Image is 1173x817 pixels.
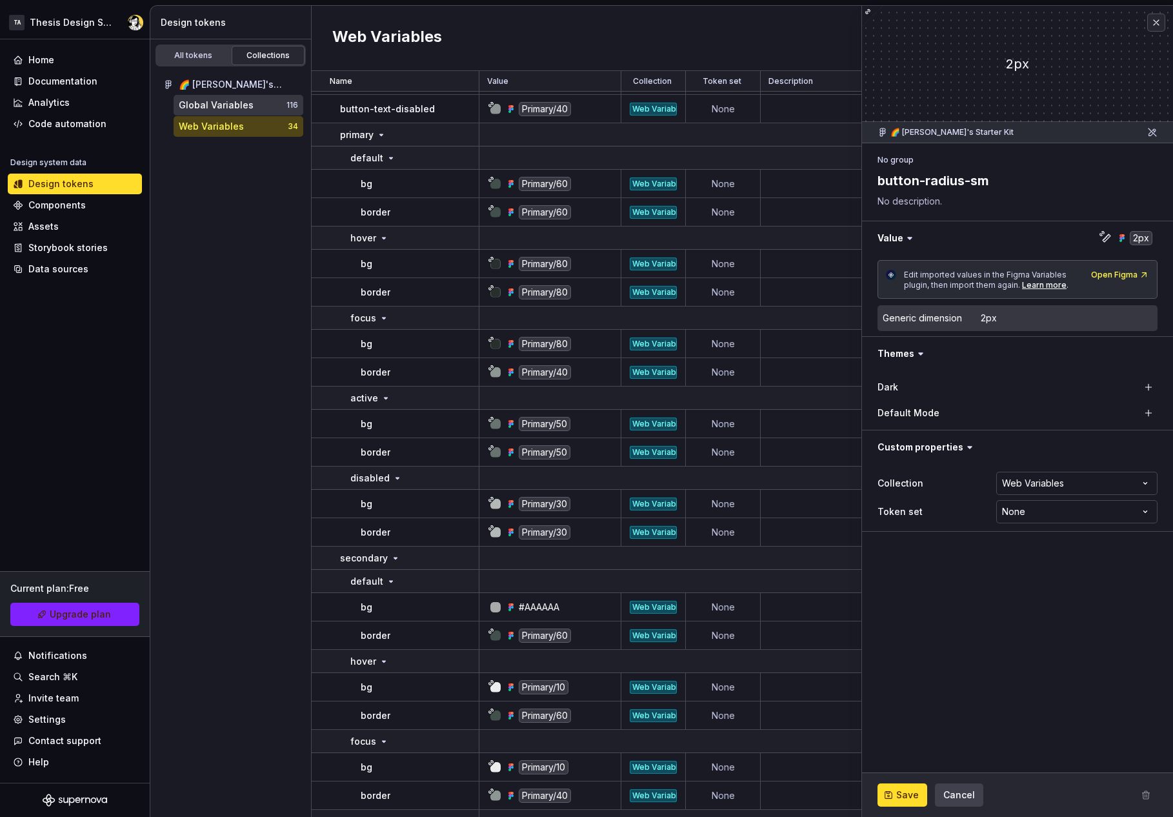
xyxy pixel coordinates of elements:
[1091,270,1149,280] a: Open Figma
[686,673,761,701] td: None
[361,526,390,539] p: border
[686,438,761,467] td: None
[28,177,94,190] div: Design tokens
[361,446,390,459] p: border
[877,155,914,165] div: No group
[904,270,1068,290] span: Edit imported values in the Figma Variables plugin, then import them again.
[686,198,761,227] td: None
[630,601,677,614] div: Web Variables
[236,50,301,61] div: Collections
[361,681,372,694] p: bg
[519,497,570,511] div: Primary/30
[519,525,570,540] div: Primary/30
[350,472,390,485] p: disabled
[174,95,303,116] a: Global Variables116
[43,794,107,807] svg: Supernova Logo
[361,789,390,802] p: border
[519,285,571,299] div: Primary/80
[350,152,383,165] p: default
[28,263,88,276] div: Data sources
[630,103,677,116] div: Web Variables
[630,629,677,642] div: Web Variables
[519,257,571,271] div: Primary/80
[519,337,571,351] div: Primary/80
[877,783,927,807] button: Save
[686,593,761,621] td: None
[50,608,111,621] span: Upgrade plan
[340,552,388,565] p: secondary
[361,366,390,379] p: border
[686,782,761,810] td: None
[10,157,86,168] div: Design system data
[361,338,372,350] p: bg
[28,649,87,662] div: Notifications
[630,761,677,774] div: Web Variables
[8,195,142,216] a: Components
[8,71,142,92] a: Documentation
[361,709,390,722] p: border
[519,680,568,694] div: Primary/10
[179,120,244,133] div: Web Variables
[630,286,677,299] div: Web Variables
[686,518,761,547] td: None
[630,526,677,539] div: Web Variables
[877,477,923,490] label: Collection
[686,250,761,278] td: None
[686,410,761,438] td: None
[630,789,677,802] div: Web Variables
[28,96,70,109] div: Analytics
[630,206,677,219] div: Web Variables
[361,206,390,219] p: border
[28,199,86,212] div: Components
[10,603,139,626] button: Upgrade plan
[8,216,142,237] a: Assets
[875,169,1155,192] textarea: button-radius-sm
[8,259,142,279] a: Data sources
[161,16,306,29] div: Design tokens
[686,95,761,123] td: None
[340,128,374,141] p: primary
[519,709,571,723] div: Primary/60
[519,445,570,459] div: Primary/50
[350,575,383,588] p: default
[350,392,378,405] p: active
[633,76,672,86] p: Collection
[8,645,142,666] button: Notifications
[630,418,677,430] div: Web Variables
[286,100,298,110] div: 116
[8,752,142,772] button: Help
[877,127,1014,137] div: 🌈 [PERSON_NAME]'s Starter Kit
[630,338,677,350] div: Web Variables
[686,621,761,650] td: None
[487,76,508,86] p: Value
[361,257,372,270] p: bg
[8,174,142,194] a: Design tokens
[519,629,571,643] div: Primary/60
[28,117,106,130] div: Code automation
[862,55,1173,73] div: 2px
[630,257,677,270] div: Web Variables
[28,734,101,747] div: Contact support
[8,114,142,134] a: Code automation
[330,76,352,86] p: Name
[340,103,435,116] p: button-text-disabled
[1022,280,1067,290] div: Learn more
[519,760,568,774] div: Primary/10
[630,709,677,722] div: Web Variables
[519,789,571,803] div: Primary/40
[9,15,25,30] div: TA
[630,498,677,510] div: Web Variables
[686,170,761,198] td: None
[883,312,962,325] div: Generic dimension
[3,8,147,36] button: TAThesis Design SystemSuny
[8,688,142,709] a: Invite team
[8,50,142,70] a: Home
[630,446,677,459] div: Web Variables
[332,26,442,50] h2: Web Variables
[686,753,761,782] td: None
[128,15,143,30] img: Suny
[361,629,390,642] p: border
[10,582,139,595] div: Current plan : Free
